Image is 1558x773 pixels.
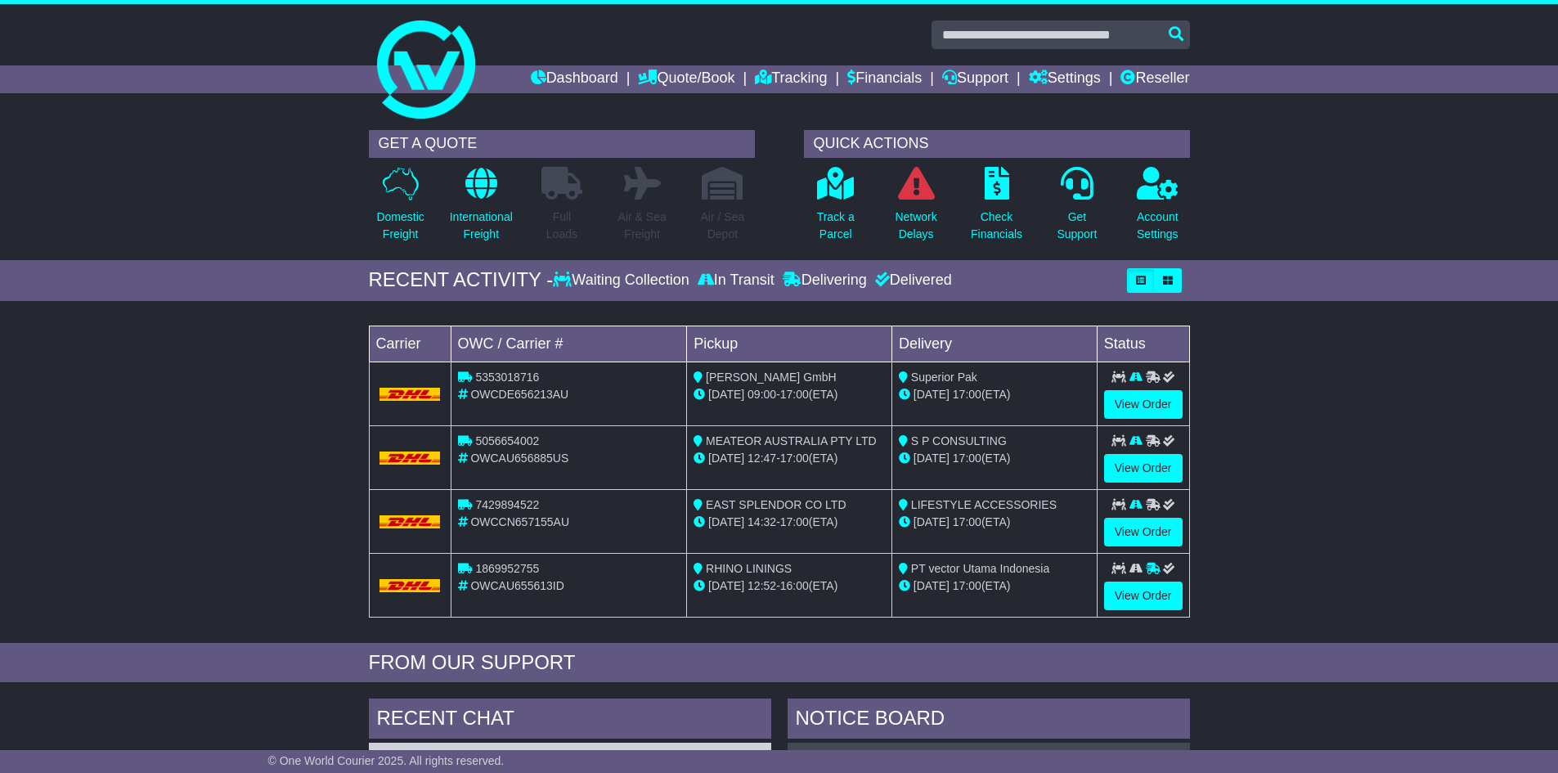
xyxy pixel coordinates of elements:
[1120,65,1189,93] a: Reseller
[899,386,1090,403] div: (ETA)
[369,699,771,743] div: RECENT CHAT
[899,514,1090,531] div: (ETA)
[379,388,441,401] img: DHL.png
[1136,166,1179,252] a: AccountSettings
[971,209,1022,243] p: Check Financials
[1104,454,1183,483] a: View Order
[748,452,776,465] span: 12:47
[687,326,892,362] td: Pickup
[970,166,1023,252] a: CheckFinancials
[369,651,1190,675] div: FROM OUR SUPPORT
[899,578,1090,595] div: (ETA)
[953,515,981,528] span: 17:00
[694,386,885,403] div: - (ETA)
[1057,209,1097,243] p: Get Support
[895,209,936,243] p: Network Delays
[953,452,981,465] span: 17:00
[816,166,855,252] a: Track aParcel
[475,498,539,511] span: 7429894522
[871,272,952,290] div: Delivered
[708,515,744,528] span: [DATE]
[1104,582,1183,610] a: View Order
[894,166,937,252] a: NetworkDelays
[953,388,981,401] span: 17:00
[379,452,441,465] img: DHL.png
[706,434,877,447] span: MEATEOR AUSTRALIA PTY LTD
[1056,166,1098,252] a: GetSupport
[470,452,568,465] span: OWCAU656885US
[449,166,514,252] a: InternationalFreight
[694,514,885,531] div: - (ETA)
[891,326,1097,362] td: Delivery
[379,579,441,592] img: DHL.png
[694,578,885,595] div: - (ETA)
[475,371,539,384] span: 5353018716
[1104,518,1183,546] a: View Order
[694,272,779,290] div: In Transit
[475,434,539,447] span: 5056654002
[708,579,744,592] span: [DATE]
[911,498,1057,511] span: LIFESTYLE ACCESSORIES
[788,699,1190,743] div: NOTICE BOARD
[706,562,792,575] span: RHINO LININGS
[755,65,827,93] a: Tracking
[1137,209,1179,243] p: Account Settings
[914,388,950,401] span: [DATE]
[470,388,568,401] span: OWCDE656213AU
[470,579,563,592] span: OWCAU655613ID
[780,452,809,465] span: 17:00
[470,515,569,528] span: OWCCN657155AU
[914,515,950,528] span: [DATE]
[817,209,855,243] p: Track a Parcel
[706,371,836,384] span: [PERSON_NAME] GmbH
[780,579,809,592] span: 16:00
[268,754,505,767] span: © One World Courier 2025. All rights reserved.
[375,166,424,252] a: DomesticFreight
[706,498,846,511] span: EAST SPLENDOR CO LTD
[914,579,950,592] span: [DATE]
[899,450,1090,467] div: (ETA)
[804,130,1190,158] div: QUICK ACTIONS
[914,452,950,465] span: [DATE]
[531,65,618,93] a: Dashboard
[638,65,734,93] a: Quote/Book
[369,326,451,362] td: Carrier
[780,388,809,401] span: 17:00
[541,209,582,243] p: Full Loads
[379,515,441,528] img: DHL.png
[708,452,744,465] span: [DATE]
[475,562,539,575] span: 1869952755
[451,326,687,362] td: OWC / Carrier #
[376,209,424,243] p: Domestic Freight
[942,65,1008,93] a: Support
[708,388,744,401] span: [DATE]
[847,65,922,93] a: Financials
[911,562,1049,575] span: PT vector Utama Indonesia
[911,434,1007,447] span: S P CONSULTING
[779,272,871,290] div: Delivering
[1104,390,1183,419] a: View Order
[911,371,977,384] span: Superior Pak
[694,450,885,467] div: - (ETA)
[701,209,745,243] p: Air / Sea Depot
[780,515,809,528] span: 17:00
[553,272,693,290] div: Waiting Collection
[369,268,554,292] div: RECENT ACTIVITY -
[369,130,755,158] div: GET A QUOTE
[1029,65,1101,93] a: Settings
[953,579,981,592] span: 17:00
[1097,326,1189,362] td: Status
[748,579,776,592] span: 12:52
[748,388,776,401] span: 09:00
[618,209,667,243] p: Air & Sea Freight
[748,515,776,528] span: 14:32
[450,209,513,243] p: International Freight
